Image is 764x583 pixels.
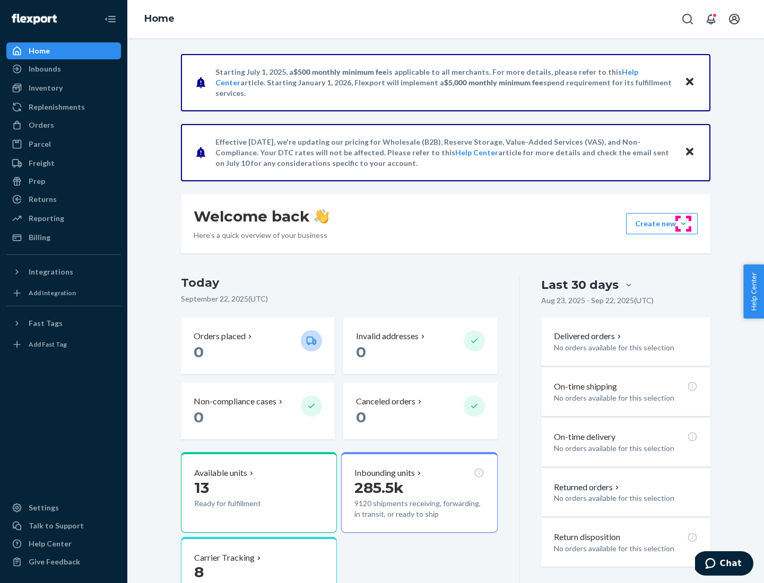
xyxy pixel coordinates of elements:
button: Open notifications [700,8,722,30]
button: Integrations [6,263,121,280]
p: Invalid addresses [356,330,419,342]
div: Freight [29,158,55,169]
div: Returns [29,194,57,205]
a: Billing [6,229,121,246]
button: Close [683,145,697,160]
p: Non-compliance cases [194,395,276,408]
div: Billing [29,232,50,243]
button: Close [683,75,697,90]
a: Orders [6,117,121,134]
div: Help Center [29,538,72,549]
a: Help Center [6,535,121,552]
button: Canceled orders 0 [343,383,497,439]
p: Canceled orders [356,395,415,408]
div: Add Integration [29,288,76,297]
p: Carrier Tracking [194,552,255,564]
button: Open Search Box [677,8,698,30]
button: Invalid addresses 0 [343,317,497,374]
p: 9120 shipments receiving, forwarding, in transit, or ready to ship [354,498,484,519]
a: Inventory [6,79,121,96]
a: Settings [6,499,121,516]
a: Replenishments [6,99,121,116]
div: Integrations [29,267,73,277]
div: Fast Tags [29,318,63,329]
button: Fast Tags [6,315,121,332]
p: Aug 23, 2025 - Sep 22, 2025 ( UTC ) [541,295,654,306]
p: Orders placed [194,330,246,342]
div: Orders [29,120,54,130]
a: Add Fast Tag [6,336,121,353]
p: No orders available for this selection [554,393,698,403]
span: 285.5k [354,479,404,497]
p: No orders available for this selection [554,493,698,503]
a: Add Integration [6,285,121,302]
div: Prep [29,176,45,187]
p: Available units [194,467,247,479]
p: Effective [DATE], we're updating our pricing for Wholesale (B2B), Reserve Storage, Value-Added Se... [215,137,674,169]
a: Help Center [455,148,498,157]
button: Returned orders [554,481,621,493]
div: Inventory [29,83,63,93]
span: 0 [356,408,366,426]
button: Non-compliance cases 0 [181,383,335,439]
button: Orders placed 0 [181,317,335,374]
button: Close Navigation [100,8,121,30]
img: hand-wave emoji [314,209,329,224]
a: Freight [6,155,121,172]
span: 0 [356,343,366,361]
h3: Today [181,275,498,291]
div: Last 30 days [541,277,619,293]
div: Home [29,46,50,56]
div: Reporting [29,213,64,224]
span: $500 monthly minimum fee [293,67,387,76]
p: Ready for fulfillment [194,498,292,509]
p: No orders available for this selection [554,342,698,353]
button: Help Center [743,264,764,319]
p: No orders available for this selection [554,443,698,454]
button: Inbounding units285.5k9120 shipments receiving, forwarding, in transit, or ready to ship [341,452,497,533]
button: Delivered orders [554,330,623,342]
div: Give Feedback [29,556,80,567]
a: Home [144,13,175,24]
div: Parcel [29,139,51,149]
span: 13 [194,479,209,497]
a: Prep [6,173,121,190]
a: Inbounds [6,60,121,77]
button: Create new [626,213,698,234]
a: Reporting [6,210,121,227]
span: 0 [194,408,204,426]
p: Inbounding units [354,467,415,479]
a: Home [6,42,121,59]
a: Parcel [6,136,121,153]
img: Flexport logo [12,14,57,24]
a: Returns [6,191,121,208]
p: On-time delivery [554,431,615,443]
span: $5,000 monthly minimum fee [444,78,543,87]
p: September 22, 2025 ( UTC ) [181,294,498,304]
button: Available units13Ready for fulfillment [181,452,337,533]
div: Talk to Support [29,520,84,531]
span: 8 [194,563,204,581]
button: Open account menu [724,8,745,30]
div: Replenishments [29,102,85,112]
p: On-time shipping [554,381,617,393]
iframe: Opens a widget where you can chat to one of our agents [695,551,753,578]
p: No orders available for this selection [554,543,698,554]
div: Add Fast Tag [29,340,67,349]
p: Here’s a quick overview of your business [194,230,329,241]
button: Give Feedback [6,553,121,570]
p: Starting July 1, 2025, a is applicable to all merchants. For more details, please refer to this a... [215,67,674,99]
h1: Welcome back [194,207,329,226]
p: Return disposition [554,531,620,543]
span: 0 [194,343,204,361]
div: Inbounds [29,64,61,74]
div: Settings [29,502,59,513]
button: Talk to Support [6,517,121,534]
ol: breadcrumbs [136,4,183,34]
